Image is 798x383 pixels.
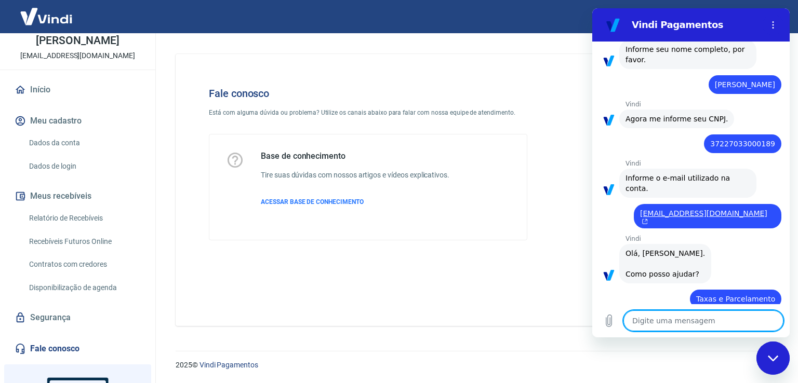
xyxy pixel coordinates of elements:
a: Início [12,78,143,101]
a: Disponibilização de agenda [25,277,143,298]
a: Recebíveis Futuros Online [25,231,143,252]
p: 2025 © [176,360,773,371]
h5: Base de conhecimento [261,151,449,161]
a: Dados de login [25,156,143,177]
button: Meu cadastro [12,110,143,132]
a: Vindi Pagamentos [199,361,258,369]
iframe: Janela de mensagens [592,8,790,337]
p: Está com alguma dúvida ou problema? Utilize os canais abaixo para falar com nossa equipe de atend... [209,108,527,117]
a: ACESSAR BASE DE CONHECIMENTO [261,197,449,207]
a: Fale conosco [12,337,143,360]
p: [PERSON_NAME] [36,35,119,46]
button: Sair [748,7,786,26]
a: Dados da conta [25,132,143,154]
img: Vindi [12,1,80,32]
p: [EMAIL_ADDRESS][DOMAIN_NAME] [20,50,135,61]
a: Contratos com credores [25,254,143,275]
span: ACESSAR BASE DE CONHECIMENTO [261,198,364,206]
button: Meus recebíveis [12,185,143,208]
a: Segurança [12,306,143,329]
iframe: Botão para abrir a janela de mensagens, conversa em andamento [756,341,790,375]
img: Fale conosco [571,71,729,209]
h4: Fale conosco [209,87,527,100]
a: Relatório de Recebíveis [25,208,143,229]
h6: Tire suas dúvidas com nossos artigos e vídeos explicativos. [261,170,449,181]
